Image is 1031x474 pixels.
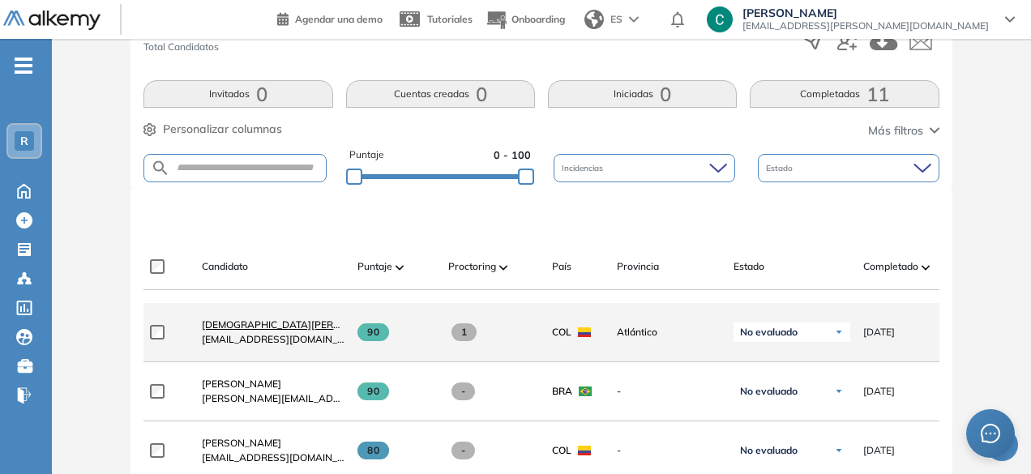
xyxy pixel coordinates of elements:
[163,121,282,138] span: Personalizar columnas
[617,325,721,339] span: Atlántico
[863,384,895,399] span: [DATE]
[740,444,798,457] span: No evaluado
[357,382,389,400] span: 90
[629,16,639,23] img: arrow
[834,446,844,455] img: Ícono de flecha
[3,11,101,31] img: Logo
[202,377,344,391] a: [PERSON_NAME]
[202,451,344,465] span: [EMAIL_ADDRESS][DOMAIN_NAME]
[357,259,392,274] span: Puntaje
[20,135,28,147] span: R
[499,265,507,270] img: [missing "en.ARROW_ALT" translation]
[750,80,939,108] button: Completadas11
[448,259,496,274] span: Proctoring
[758,154,939,182] div: Estado
[552,443,571,458] span: COL
[346,80,535,108] button: Cuentas creadas0
[579,386,592,396] img: BRA
[734,259,764,274] span: Estado
[981,424,1000,443] span: message
[834,327,844,337] img: Ícono de flecha
[143,80,332,108] button: Invitados0
[868,122,939,139] button: Más filtros
[396,265,404,270] img: [missing "en.ARROW_ALT" translation]
[357,442,389,459] span: 80
[548,80,737,108] button: Iniciadas0
[277,8,383,28] a: Agendar una demo
[143,121,282,138] button: Personalizar columnas
[863,443,895,458] span: [DATE]
[511,13,565,25] span: Onboarding
[868,122,923,139] span: Más filtros
[552,384,572,399] span: BRA
[202,259,248,274] span: Candidato
[451,323,477,341] span: 1
[584,10,604,29] img: world
[740,326,798,339] span: No evaluado
[151,158,170,178] img: SEARCH_ALT
[617,259,659,274] span: Provincia
[451,382,475,400] span: -
[740,385,798,398] span: No evaluado
[742,19,989,32] span: [EMAIL_ADDRESS][PERSON_NAME][DOMAIN_NAME]
[834,386,844,396] img: Ícono de flecha
[427,13,473,25] span: Tutoriales
[610,12,622,27] span: ES
[863,325,895,339] span: [DATE]
[766,162,796,174] span: Estado
[143,40,219,54] span: Total Candidatos
[202,332,344,347] span: [EMAIL_ADDRESS][DOMAIN_NAME]
[486,2,565,37] button: Onboarding
[202,318,344,332] a: [DEMOGRAPHIC_DATA][PERSON_NAME]
[202,436,344,451] a: [PERSON_NAME]
[617,384,721,399] span: -
[742,6,989,19] span: [PERSON_NAME]
[554,154,735,182] div: Incidencias
[202,378,281,390] span: [PERSON_NAME]
[552,325,571,339] span: COL
[451,442,475,459] span: -
[922,265,930,270] img: [missing "en.ARROW_ALT" translation]
[202,437,281,449] span: [PERSON_NAME]
[552,259,571,274] span: País
[617,443,721,458] span: -
[357,323,389,341] span: 90
[578,327,591,337] img: COL
[295,13,383,25] span: Agendar una demo
[15,64,32,67] i: -
[578,446,591,455] img: COL
[863,259,918,274] span: Completado
[349,147,384,163] span: Puntaje
[202,391,344,406] span: [PERSON_NAME][EMAIL_ADDRESS][PERSON_NAME][DOMAIN_NAME]
[202,318,391,331] span: [DEMOGRAPHIC_DATA][PERSON_NAME]
[562,162,606,174] span: Incidencias
[494,147,531,163] span: 0 - 100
